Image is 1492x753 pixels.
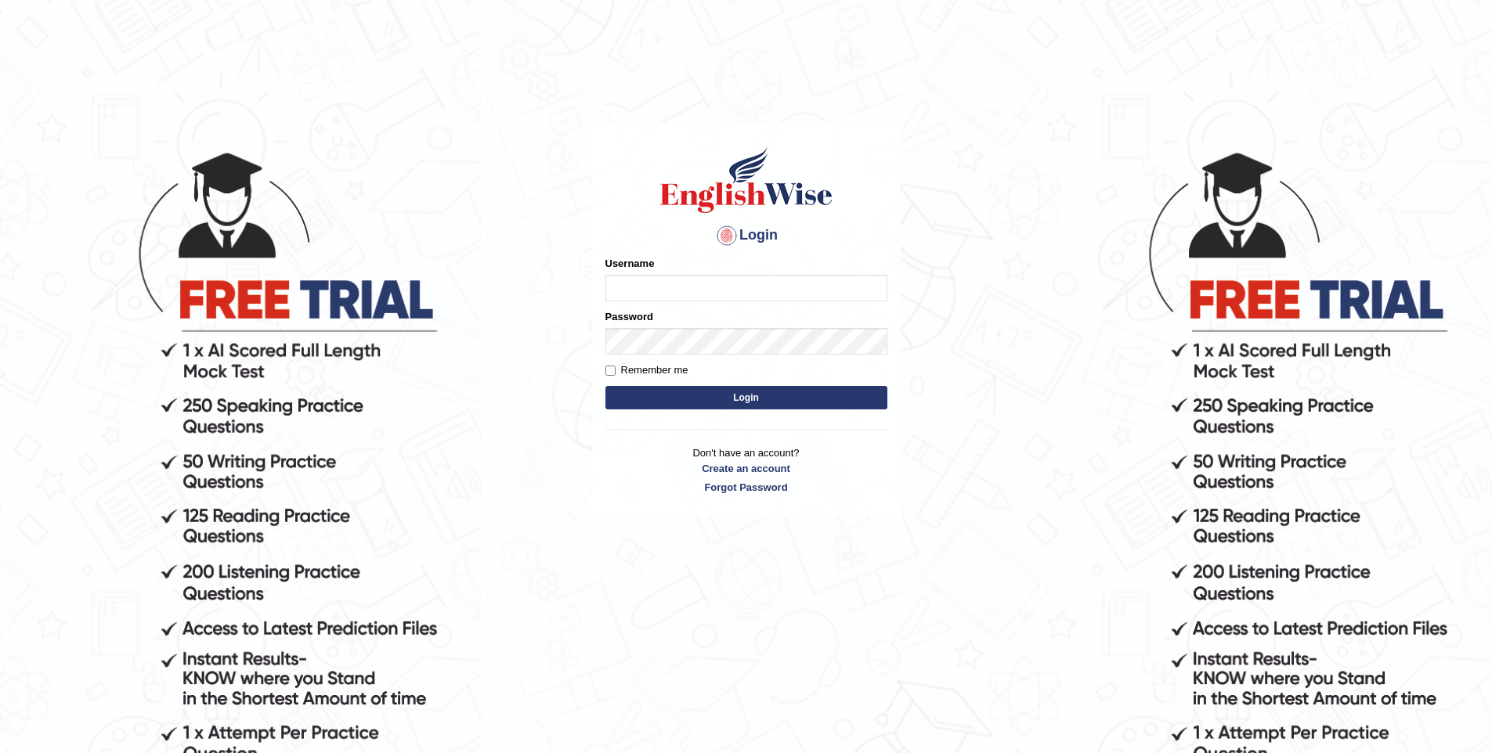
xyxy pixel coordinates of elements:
[605,362,688,378] label: Remember me
[605,309,653,324] label: Password
[605,480,887,495] a: Forgot Password
[605,256,655,271] label: Username
[657,145,836,215] img: Logo of English Wise sign in for intelligent practice with AI
[605,461,887,476] a: Create an account
[605,366,616,376] input: Remember me
[605,223,887,248] h4: Login
[605,445,887,494] p: Don't have an account?
[605,386,887,409] button: Login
